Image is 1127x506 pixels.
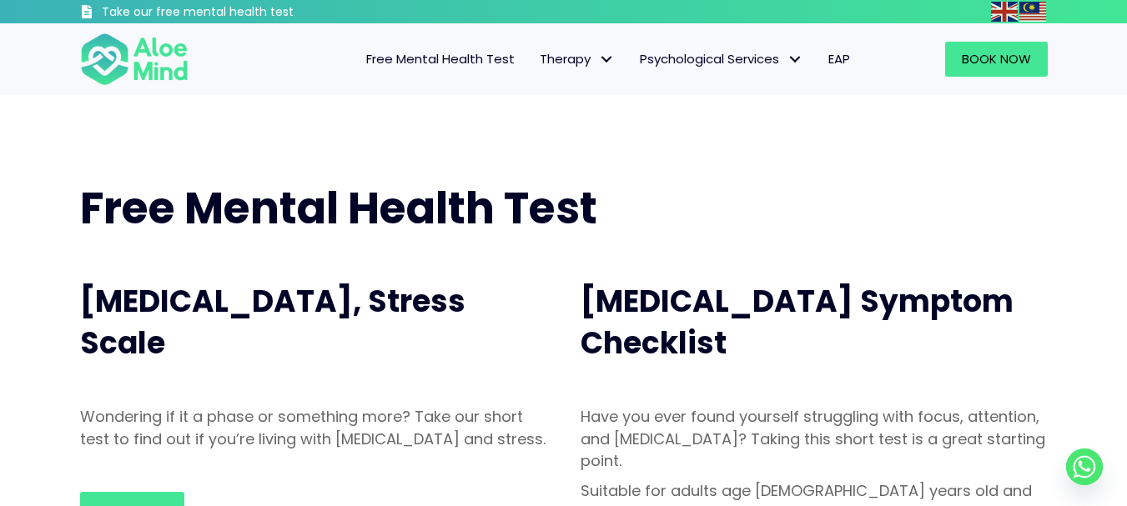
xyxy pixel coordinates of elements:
p: Have you ever found yourself struggling with focus, attention, and [MEDICAL_DATA]? Taking this sh... [581,406,1048,471]
span: EAP [828,50,850,68]
h3: Take our free mental health test [102,4,383,21]
img: ms [1019,2,1046,22]
a: Psychological ServicesPsychological Services: submenu [627,42,816,77]
a: Book Now [945,42,1048,77]
span: [MEDICAL_DATA], Stress Scale [80,280,465,364]
a: Free Mental Health Test [354,42,527,77]
img: en [991,2,1018,22]
span: Psychological Services [640,50,803,68]
span: Psychological Services: submenu [783,48,808,72]
a: EAP [816,42,863,77]
nav: Menu [210,42,863,77]
a: English [991,2,1019,21]
img: Aloe mind Logo [80,32,189,87]
span: Therapy: submenu [595,48,619,72]
span: Free Mental Health Test [80,178,597,238]
a: TherapyTherapy: submenu [527,42,627,77]
a: Take our free mental health test [80,4,383,23]
p: Wondering if it a phase or something more? Take our short test to find out if you’re living with ... [80,406,547,449]
span: Free Mental Health Test [366,50,515,68]
a: Malay [1019,2,1048,21]
a: Whatsapp [1066,448,1103,485]
span: Therapy [540,50,615,68]
span: Book Now [962,50,1031,68]
span: [MEDICAL_DATA] Symptom Checklist [581,280,1014,364]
